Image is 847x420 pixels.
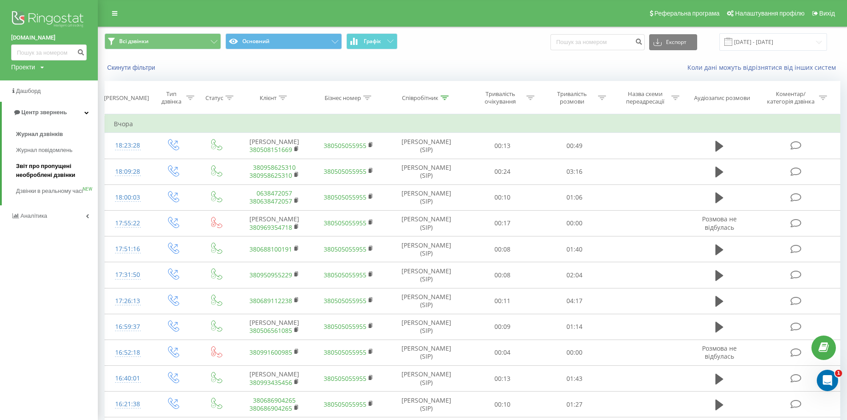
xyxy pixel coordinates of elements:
a: Дзвінки в реальному часіNEW [16,183,98,199]
div: Коментар/категорія дзвінка [765,90,817,105]
span: Журнал дзвінків [16,130,63,139]
a: 380688100191 [249,245,292,253]
a: 380958625310 [253,163,296,172]
a: 380505055955 [324,141,366,150]
td: Вчора [105,115,840,133]
a: Журнал дзвінків [16,126,98,142]
td: 04:17 [538,288,610,314]
td: 01:14 [538,314,610,340]
div: [PERSON_NAME] [104,94,149,102]
span: Розмова не відбулась [702,215,737,231]
a: 380686904265 [253,396,296,404]
a: 380993435456 [249,378,292,387]
td: 00:24 [466,159,538,184]
td: 00:13 [466,133,538,159]
span: Графік [364,38,381,44]
a: 380505055955 [324,348,366,356]
td: 01:43 [538,366,610,392]
a: [DOMAIN_NAME] [11,33,87,42]
a: 380505055955 [324,322,366,331]
a: 380686904265 [249,404,292,412]
span: 1 [835,370,842,377]
div: 18:23:28 [114,137,142,154]
td: [PERSON_NAME] (SIP) [386,314,466,340]
td: 00:08 [466,236,538,262]
span: Центр звернень [21,109,67,116]
div: Тип дзвінка [159,90,184,105]
td: [PERSON_NAME] (SIP) [386,262,466,288]
td: [PERSON_NAME] (SIP) [386,340,466,365]
div: 16:52:18 [114,344,142,361]
td: [PERSON_NAME] (SIP) [386,133,466,159]
div: Тривалість розмови [548,90,596,105]
td: [PERSON_NAME] (SIP) [386,184,466,210]
div: 17:51:16 [114,240,142,258]
a: 380508151669 [249,145,292,154]
a: 380991600985 [249,348,292,356]
a: 380969354718 [249,223,292,232]
a: 380505055955 [324,219,366,227]
td: 03:16 [538,159,610,184]
button: Скинути фільтри [104,64,160,72]
td: 00:04 [466,340,538,365]
div: 17:55:22 [114,215,142,232]
td: [PERSON_NAME] (SIP) [386,159,466,184]
a: 380505055955 [324,374,366,383]
td: [PERSON_NAME] [237,210,312,236]
td: [PERSON_NAME] (SIP) [386,210,466,236]
td: 00:00 [538,340,610,365]
div: 17:26:13 [114,292,142,310]
span: Журнал повідомлень [16,146,72,155]
td: 02:04 [538,262,610,288]
a: 380506561085 [249,326,292,335]
td: [PERSON_NAME] [237,314,312,340]
td: 00:11 [466,288,538,314]
a: Журнал повідомлень [16,142,98,158]
span: Реферальна програма [654,10,720,17]
td: 00:49 [538,133,610,159]
button: Основний [225,33,342,49]
td: 00:00 [538,210,610,236]
div: 16:59:37 [114,318,142,336]
div: 16:21:38 [114,396,142,413]
a: 380505055955 [324,245,366,253]
div: Клієнт [260,94,277,102]
a: Центр звернень [2,102,98,123]
a: Коли дані можуть відрізнятися вiд інших систем [687,63,840,72]
div: Статус [205,94,223,102]
span: Дашборд [16,88,41,94]
span: Всі дзвінки [119,38,149,45]
div: Тривалість очікування [477,90,524,105]
td: [PERSON_NAME] [237,366,312,392]
div: Співробітник [402,94,438,102]
input: Пошук за номером [11,44,87,60]
span: Розмова не відбулась [702,344,737,360]
td: 01:06 [538,184,610,210]
div: 18:09:28 [114,163,142,180]
a: 380958625310 [249,171,292,180]
a: 380638472057 [249,197,292,205]
a: 380505055955 [324,271,366,279]
img: Ringostat logo [11,9,87,31]
td: 00:10 [466,392,538,417]
button: Експорт [649,34,697,50]
td: 00:17 [466,210,538,236]
span: Дзвінки в реальному часі [16,187,83,196]
td: [PERSON_NAME] (SIP) [386,366,466,392]
a: 380950955229 [249,271,292,279]
td: 00:13 [466,366,538,392]
a: 380505055955 [324,167,366,176]
div: 16:40:01 [114,370,142,387]
span: Аналiтика [20,212,47,219]
button: Всі дзвінки [104,33,221,49]
td: 00:08 [466,262,538,288]
a: Звіт про пропущені необроблені дзвінки [16,158,98,183]
td: [PERSON_NAME] (SIP) [386,236,466,262]
a: 0638472057 [257,189,292,197]
td: [PERSON_NAME] (SIP) [386,288,466,314]
button: Графік [346,33,397,49]
div: Бізнес номер [325,94,361,102]
td: [PERSON_NAME] (SIP) [386,392,466,417]
span: Налаштування профілю [735,10,804,17]
td: 00:10 [466,184,538,210]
